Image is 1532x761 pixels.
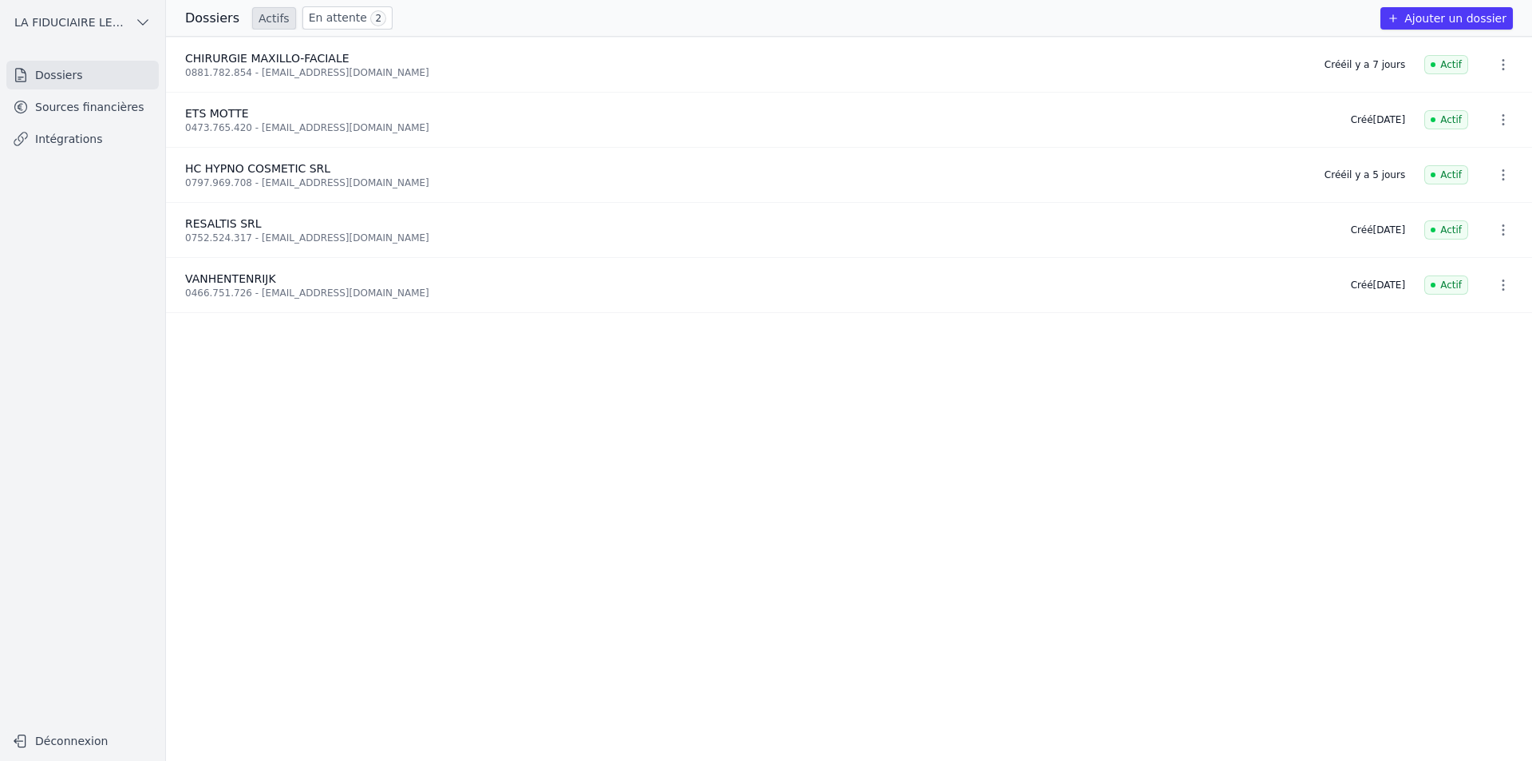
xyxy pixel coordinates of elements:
[6,61,159,89] a: Dossiers
[185,121,1332,134] div: 0473.765.420 - [EMAIL_ADDRESS][DOMAIN_NAME]
[14,14,128,30] span: LA FIDUCIAIRE LEMAIRE SA
[1351,224,1405,236] div: Créé [DATE]
[1351,113,1405,126] div: Créé [DATE]
[1424,55,1468,74] span: Actif
[1325,58,1405,71] div: Créé il y a 7 jours
[185,66,1305,79] div: 0881.782.854 - [EMAIL_ADDRESS][DOMAIN_NAME]
[252,7,296,30] a: Actifs
[185,287,1332,299] div: 0466.751.726 - [EMAIL_ADDRESS][DOMAIN_NAME]
[185,232,1332,244] div: 0752.524.317 - [EMAIL_ADDRESS][DOMAIN_NAME]
[370,10,386,26] span: 2
[1325,168,1405,181] div: Créé il y a 5 jours
[6,125,159,153] a: Intégrations
[6,728,159,754] button: Déconnexion
[1424,110,1468,129] span: Actif
[1424,165,1468,184] span: Actif
[302,6,393,30] a: En attente 2
[185,272,276,285] span: VANHENTENRIJK
[185,52,349,65] span: CHIRURGIE MAXILLO-FACIALE
[1424,275,1468,295] span: Actif
[1351,279,1405,291] div: Créé [DATE]
[185,217,262,230] span: RESALTIS SRL
[1424,220,1468,240] span: Actif
[6,93,159,121] a: Sources financières
[1380,7,1513,30] button: Ajouter un dossier
[185,162,330,175] span: HC HYPNO COSMETIC SRL
[6,10,159,35] button: LA FIDUCIAIRE LEMAIRE SA
[185,176,1305,189] div: 0797.969.708 - [EMAIL_ADDRESS][DOMAIN_NAME]
[185,107,249,120] span: ETS MOTTE
[185,9,239,28] h3: Dossiers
